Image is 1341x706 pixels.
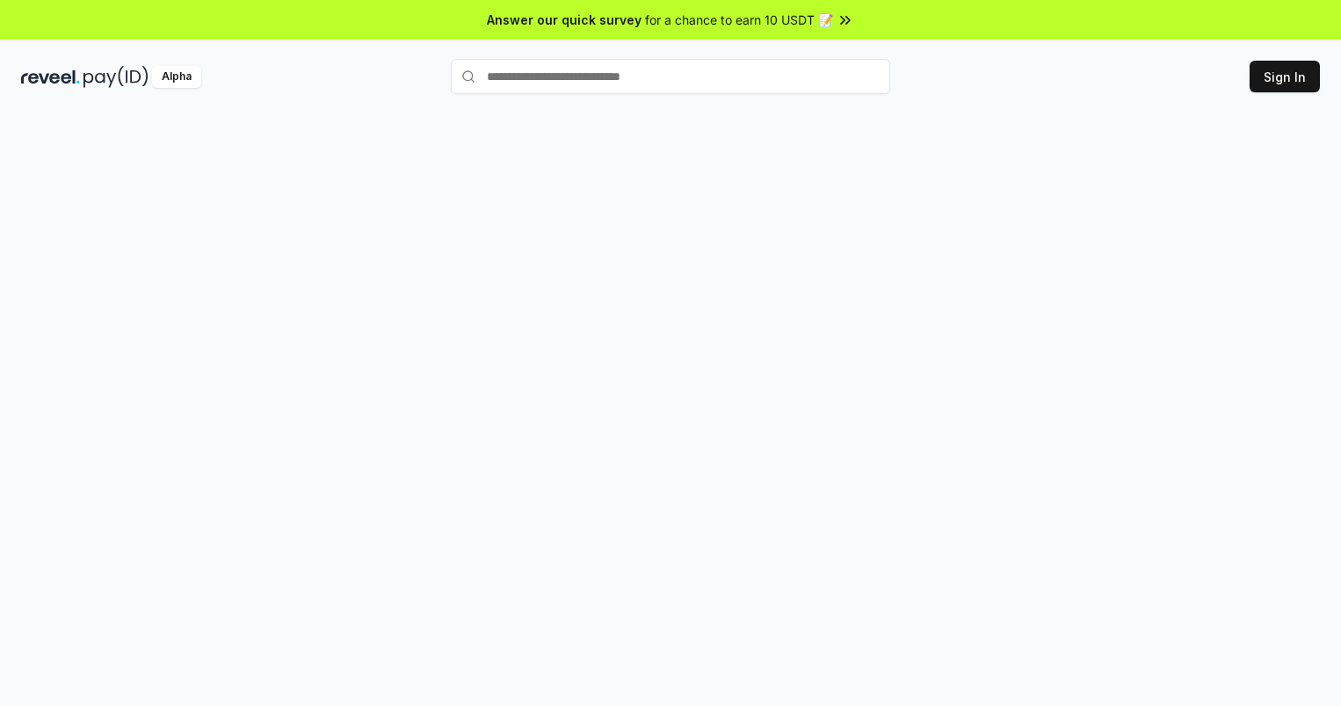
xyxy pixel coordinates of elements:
button: Sign In [1250,61,1320,92]
img: pay_id [83,66,149,88]
img: reveel_dark [21,66,80,88]
span: for a chance to earn 10 USDT 📝 [645,11,833,29]
span: Answer our quick survey [487,11,642,29]
div: Alpha [152,66,201,88]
